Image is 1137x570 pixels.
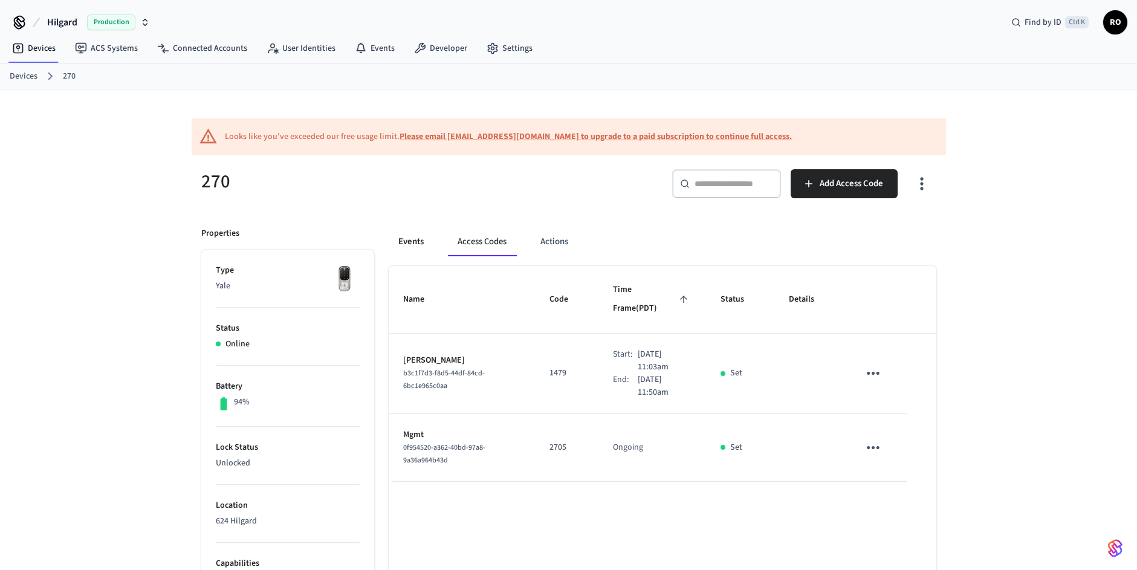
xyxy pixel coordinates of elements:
p: 624 Hilgard [216,515,360,528]
a: 270 [63,70,76,83]
a: Devices [10,70,37,83]
button: Events [389,227,433,256]
button: Access Codes [448,227,516,256]
a: Please email [EMAIL_ADDRESS][DOMAIN_NAME] to upgrade to a paid subscription to continue full access. [400,131,792,143]
span: b3c1f7d3-f8d5-44df-84cd-6bc1e965c0aa [403,368,485,391]
p: [DATE] 11:03am [638,348,692,374]
p: Properties [201,227,239,240]
span: Status [721,290,760,309]
a: Devices [2,37,65,59]
p: Battery [216,380,360,393]
a: Developer [404,37,477,59]
span: Production [87,15,135,30]
p: Location [216,499,360,512]
p: Unlocked [216,457,360,470]
a: User Identities [257,37,345,59]
span: RO [1104,11,1126,33]
p: [DATE] 11:50am [638,374,692,399]
p: Mgmt [403,429,521,441]
div: ant example [389,227,936,256]
td: Ongoing [598,414,706,482]
span: Add Access Code [820,176,883,192]
a: ACS Systems [65,37,147,59]
div: Start: [613,348,637,374]
p: Type [216,264,360,277]
p: 1479 [549,367,584,380]
p: 2705 [549,441,584,454]
p: 94% [234,396,250,409]
button: RO [1103,10,1127,34]
a: Settings [477,37,542,59]
div: Looks like you've exceeded our free usage limit. [225,131,792,143]
span: Find by ID [1025,16,1061,28]
p: Yale [216,280,360,293]
p: [PERSON_NAME] [403,354,521,367]
p: Status [216,322,360,335]
div: End: [613,374,637,399]
button: Add Access Code [791,169,898,198]
span: 0f954520-a362-40bd-97a8-9a36a964b43d [403,442,485,465]
div: Find by IDCtrl K [1002,11,1098,33]
p: Lock Status [216,441,360,454]
span: Ctrl K [1065,16,1089,28]
span: Name [403,290,440,309]
span: Time Frame(PDT) [613,280,692,319]
p: Capabilities [216,557,360,570]
p: Online [225,338,250,351]
img: Yale Assure Touchscreen Wifi Smart Lock, Satin Nickel, Front [329,264,360,294]
p: Set [730,441,742,454]
button: Actions [531,227,578,256]
a: Connected Accounts [147,37,257,59]
img: SeamLogoGradient.69752ec5.svg [1108,539,1122,558]
h5: 270 [201,169,562,194]
span: Code [549,290,584,309]
a: Events [345,37,404,59]
span: Hilgard [47,15,77,30]
p: Set [730,367,742,380]
table: sticky table [389,266,936,482]
span: Details [789,290,830,309]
